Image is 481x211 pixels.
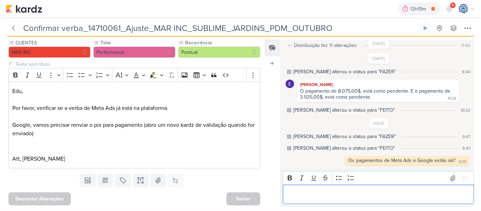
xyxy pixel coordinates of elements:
p: Por favor, verificar se a verba de Meta Ads já está na plataforma. [12,104,257,112]
div: 12:19 [458,159,466,165]
div: Ligar relógio [423,25,428,31]
div: Editor editing area: main [283,185,474,204]
label: Recorrência [185,39,260,46]
div: Eduardo alterou o status para "FAZER" [293,133,396,140]
div: Este log é visível à todos no kard [287,108,291,112]
div: Eduardo alterou o status para "FAZER" [293,68,396,75]
div: Este log é visível à todos no kard [287,146,291,150]
div: 9:47 [462,145,470,151]
img: Caroline Traven De Andrade [458,4,468,14]
p: Att, [PERSON_NAME] [12,155,257,163]
div: 9:47 [462,134,470,140]
div: 10:32 [448,96,456,101]
div: Eduardo alterou o status para "FEITO" [293,106,395,114]
div: Distribuição fez 11 alterações [294,42,357,49]
div: 12h19m [410,5,428,13]
button: Pontual [178,46,260,58]
div: 8:40 [462,69,470,75]
div: [PERSON_NAME] [298,81,458,88]
p: Google, vamos precisar renviar o pix para pagamento (abro um novo kardz de validação quando for e... [12,121,257,138]
div: Este log é visível à todos no kard [287,70,291,74]
div: 17:43 [461,42,470,49]
div: 10:32 [461,107,470,113]
button: MAR INC [8,46,90,58]
div: O pagamento de 8.075,00$, está como pendente. E o pagamento de 3.925,00$, está como pendente. [300,88,452,100]
div: Editor editing area: main [8,82,260,169]
div: Os pagamentos de Meta Ads e Google estão ok? [348,157,455,163]
label: Time [100,39,175,46]
div: Este log é visível à todos no kard [287,135,291,139]
div: Eduardo alterou o status para "FEITO" [293,144,395,152]
input: Kard Sem Título [21,22,418,35]
span: 9+ [451,2,455,8]
input: Texto sem título [14,61,260,68]
div: Editor toolbar [8,68,260,82]
img: Eduardo Quaresma [286,80,294,88]
div: Editor toolbar [283,171,474,185]
img: kardz.app [6,5,42,13]
label: CLIENTES [15,39,90,46]
button: Performance [93,46,175,58]
p: Edu, [12,87,257,95]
